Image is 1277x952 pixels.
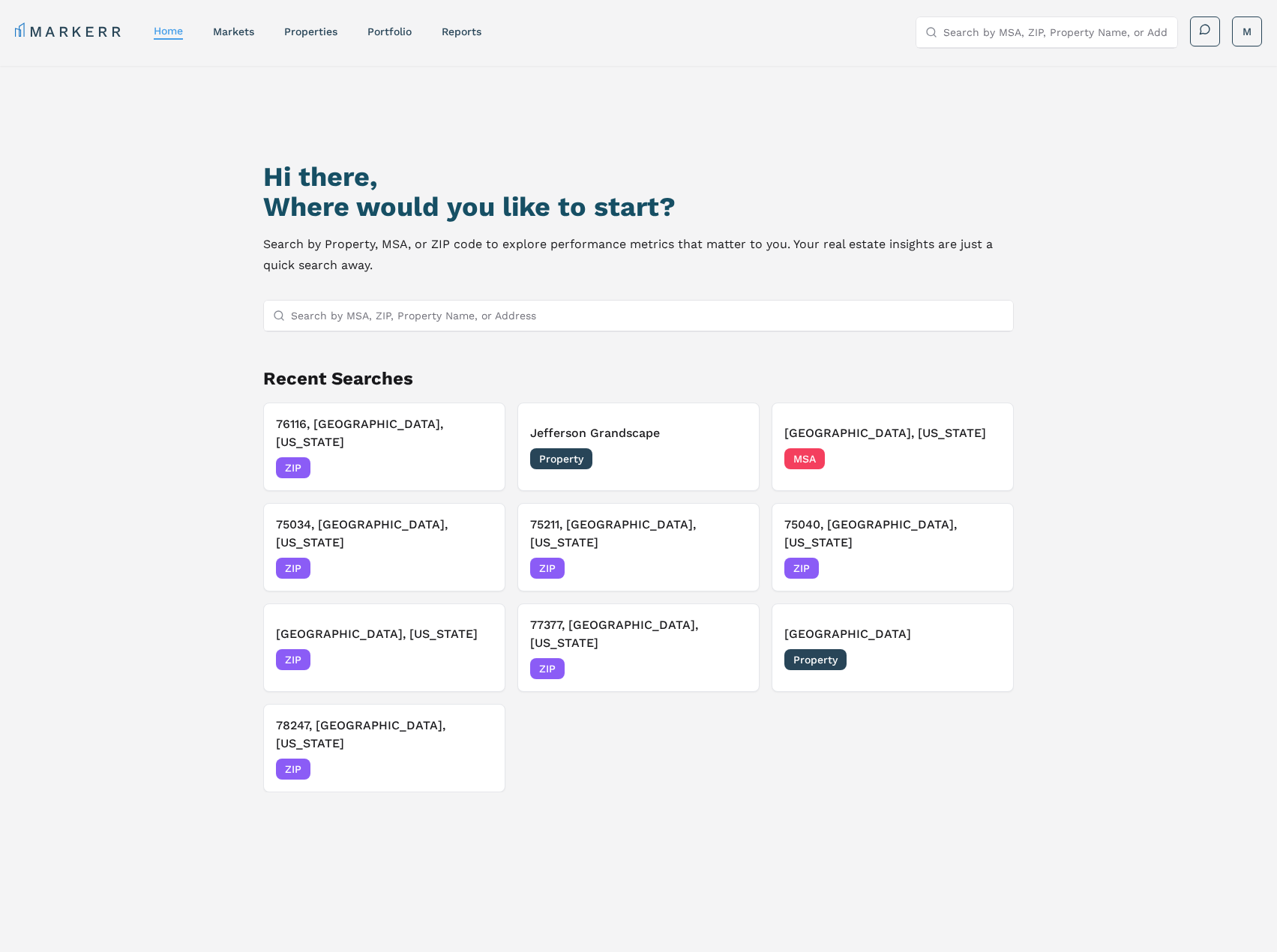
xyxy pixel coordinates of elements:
[943,17,1168,47] input: Search by MSA, ZIP, Property Name, or Address
[530,658,565,679] span: ZIP
[459,762,493,777] span: [DATE]
[530,616,747,652] h3: 77377, [GEOGRAPHIC_DATA], [US_STATE]
[967,451,1001,466] span: [DATE]
[276,516,493,552] h3: 75034, [GEOGRAPHIC_DATA], [US_STATE]
[442,25,481,37] a: reports
[154,25,183,37] a: home
[713,661,747,676] span: [DATE]
[276,558,310,579] span: ZIP
[530,558,565,579] span: ZIP
[967,652,1001,667] span: [DATE]
[784,448,825,469] span: MSA
[367,25,412,37] a: Portfolio
[276,759,310,780] span: ZIP
[967,561,1001,576] span: [DATE]
[713,451,747,466] span: [DATE]
[772,603,1014,692] button: [GEOGRAPHIC_DATA]Property[DATE]
[772,503,1014,591] button: 75040, [GEOGRAPHIC_DATA], [US_STATE]ZIP[DATE]
[263,603,505,692] button: [GEOGRAPHIC_DATA], [US_STATE]ZIP[DATE]
[263,367,1013,391] h2: Recent Searches
[263,704,505,792] button: 78247, [GEOGRAPHIC_DATA], [US_STATE]ZIP[DATE]
[517,403,760,491] button: Jefferson GrandscapeProperty[DATE]
[276,649,310,670] span: ZIP
[784,558,819,579] span: ZIP
[517,603,760,692] button: 77377, [GEOGRAPHIC_DATA], [US_STATE]ZIP[DATE]
[784,649,847,670] span: Property
[263,234,1013,276] p: Search by Property, MSA, or ZIP code to explore performance metrics that matter to you. Your real...
[276,625,493,643] h3: [GEOGRAPHIC_DATA], [US_STATE]
[284,25,337,37] a: properties
[276,415,493,451] h3: 76116, [GEOGRAPHIC_DATA], [US_STATE]
[530,424,747,442] h3: Jefferson Grandscape
[459,652,493,667] span: [DATE]
[263,503,505,591] button: 75034, [GEOGRAPHIC_DATA], [US_STATE]ZIP[DATE]
[1232,16,1262,46] button: M
[517,503,760,591] button: 75211, [GEOGRAPHIC_DATA], [US_STATE]ZIP[DATE]
[276,457,310,478] span: ZIP
[263,192,1013,222] h2: Where would you like to start?
[530,448,592,469] span: Property
[263,403,505,491] button: 76116, [GEOGRAPHIC_DATA], [US_STATE]ZIP[DATE]
[213,25,254,37] a: markets
[459,460,493,475] span: [DATE]
[784,625,1001,643] h3: [GEOGRAPHIC_DATA]
[1243,24,1252,39] span: M
[772,403,1014,491] button: [GEOGRAPHIC_DATA], [US_STATE]MSA[DATE]
[713,561,747,576] span: [DATE]
[459,561,493,576] span: [DATE]
[530,516,747,552] h3: 75211, [GEOGRAPHIC_DATA], [US_STATE]
[291,301,1003,331] input: Search by MSA, ZIP, Property Name, or Address
[276,717,493,753] h3: 78247, [GEOGRAPHIC_DATA], [US_STATE]
[784,516,1001,552] h3: 75040, [GEOGRAPHIC_DATA], [US_STATE]
[784,424,1001,442] h3: [GEOGRAPHIC_DATA], [US_STATE]
[15,21,124,42] a: MARKERR
[263,162,1013,192] h1: Hi there,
